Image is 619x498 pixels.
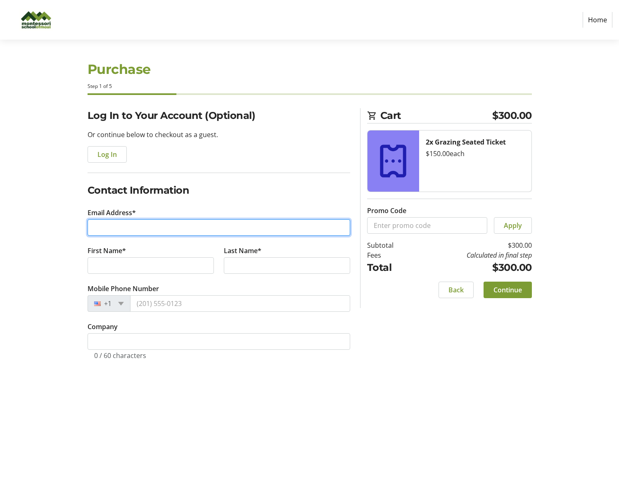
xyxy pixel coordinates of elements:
a: Home [583,12,612,28]
label: Mobile Phone Number [88,284,159,294]
span: Apply [504,221,522,230]
tr-character-limit: 0 / 60 characters [94,351,146,360]
input: Enter promo code [367,217,487,234]
h2: Contact Information [88,183,350,198]
td: $300.00 [415,260,532,275]
label: First Name* [88,246,126,256]
td: Subtotal [367,240,415,250]
img: Montessori of Maui Inc.'s Logo [7,3,65,36]
button: Continue [484,282,532,298]
span: Log In [97,149,117,159]
div: Step 1 of 5 [88,83,532,90]
span: Continue [493,285,522,295]
span: $300.00 [492,108,532,123]
td: Fees [367,250,415,260]
button: Back [439,282,474,298]
label: Last Name* [224,246,261,256]
input: (201) 555-0123 [130,295,350,312]
p: Or continue below to checkout as a guest. [88,130,350,140]
td: Calculated in final step [415,250,532,260]
button: Apply [494,217,532,234]
label: Company [88,322,118,332]
td: Total [367,260,415,275]
h2: Log In to Your Account (Optional) [88,108,350,123]
span: Cart [380,108,493,123]
h1: Purchase [88,59,532,79]
strong: 2x Grazing Seated Ticket [426,138,506,147]
span: Back [448,285,464,295]
label: Promo Code [367,206,406,216]
div: $150.00 each [426,149,525,159]
button: Log In [88,146,127,163]
td: $300.00 [415,240,532,250]
label: Email Address* [88,208,136,218]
